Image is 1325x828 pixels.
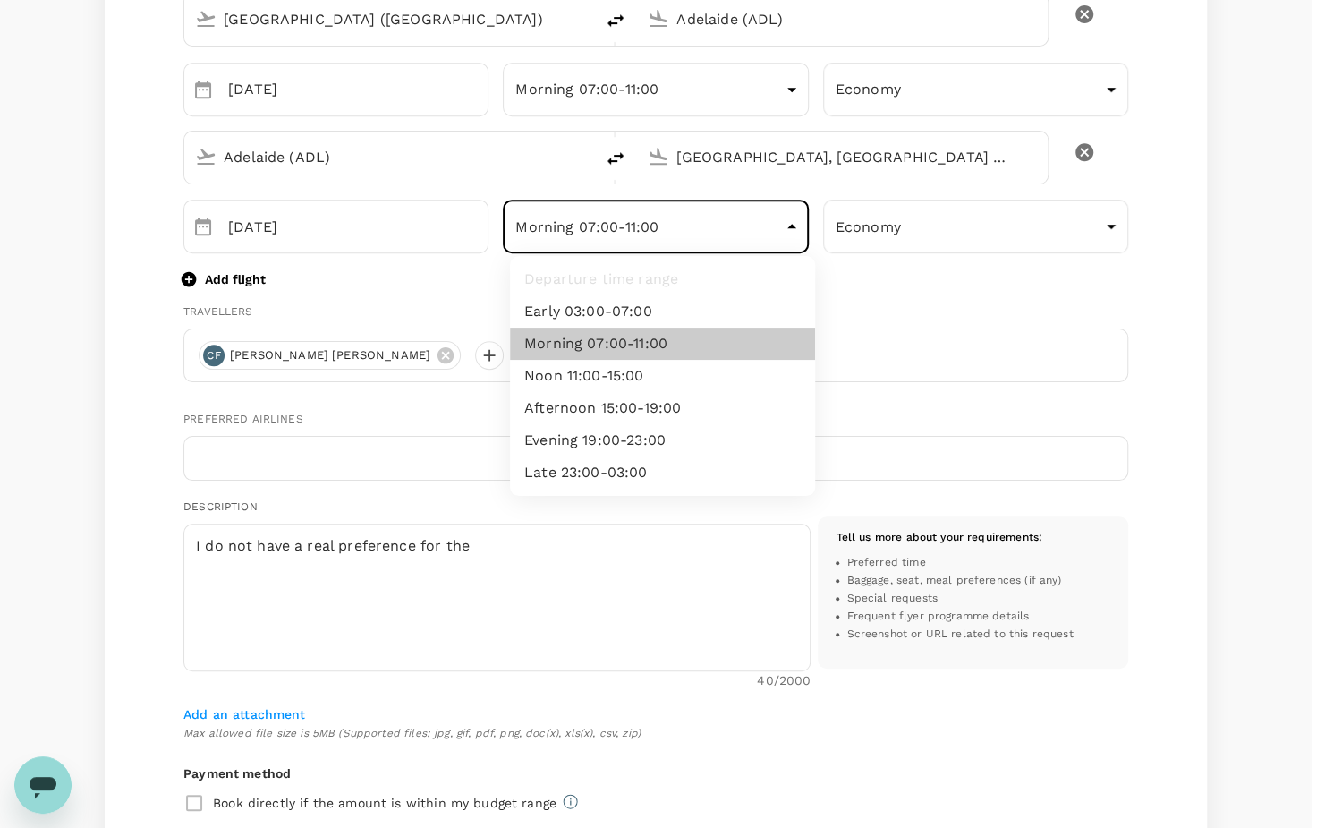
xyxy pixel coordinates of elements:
li: Evening 19:00-23:00 [510,424,815,457]
li: Morning 07:00-11:00 [510,328,815,360]
li: Noon 11:00-15:00 [510,360,815,392]
li: Early 03:00-07:00 [510,295,815,328]
li: Afternoon 15:00-19:00 [510,392,815,424]
li: Late 23:00-03:00 [510,457,815,489]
